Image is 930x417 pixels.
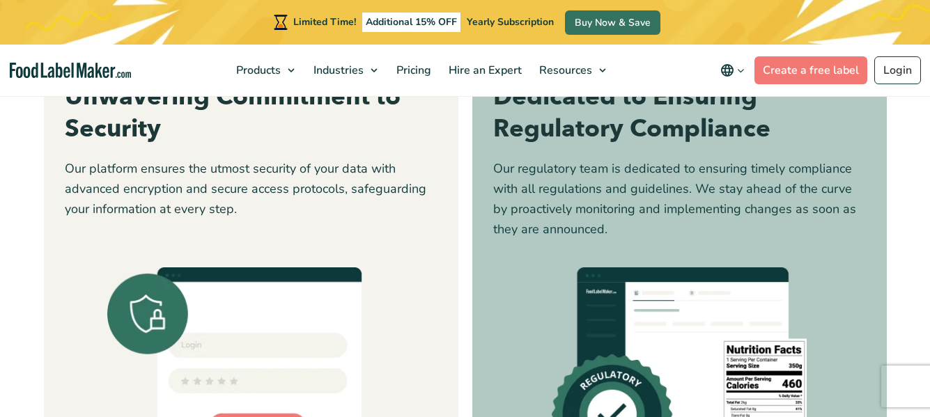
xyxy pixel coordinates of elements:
[232,63,282,78] span: Products
[874,56,921,84] a: Login
[309,63,365,78] span: Industries
[467,15,554,29] span: Yearly Subscription
[362,13,460,32] span: Additional 15% OFF
[388,45,437,96] a: Pricing
[535,63,594,78] span: Resources
[65,81,437,145] h3: Unwavering Commitment to Security
[440,45,527,96] a: Hire an Expert
[305,45,385,96] a: Industries
[493,159,866,239] p: Our regulatory team is dedicated to ensuring timely compliance with all regulations and guideline...
[228,45,302,96] a: Products
[493,81,866,145] h3: Dedicated to Ensuring Regulatory Compliance
[65,159,437,219] p: Our platform ensures the utmost security of your data with advanced encryption and secure access ...
[293,15,356,29] span: Limited Time!
[392,63,433,78] span: Pricing
[565,10,660,35] a: Buy Now & Save
[531,45,613,96] a: Resources
[754,56,867,84] a: Create a free label
[444,63,523,78] span: Hire an Expert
